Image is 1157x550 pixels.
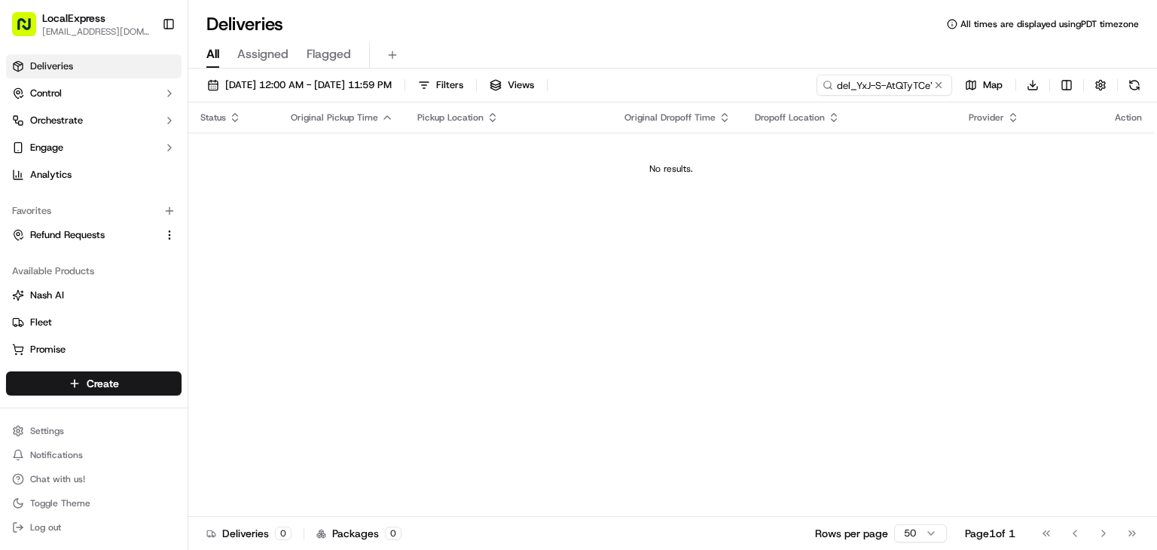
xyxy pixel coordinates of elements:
[6,371,182,396] button: Create
[6,445,182,466] button: Notifications
[42,11,105,26] button: LocalExpress
[237,45,288,63] span: Assigned
[12,228,157,242] a: Refund Requests
[6,259,182,283] div: Available Products
[206,45,219,63] span: All
[6,199,182,223] div: Favorites
[958,75,1009,96] button: Map
[30,497,90,509] span: Toggle Theme
[30,343,66,356] span: Promise
[30,228,105,242] span: Refund Requests
[815,526,888,541] p: Rows per page
[6,338,182,362] button: Promise
[30,473,85,485] span: Chat with us!
[417,112,484,124] span: Pickup Location
[508,78,534,92] span: Views
[87,376,119,391] span: Create
[42,26,150,38] button: [EMAIL_ADDRESS][DOMAIN_NAME]
[385,527,401,540] div: 0
[960,18,1139,30] span: All times are displayed using PDT timezone
[483,75,541,96] button: Views
[200,112,226,124] span: Status
[6,517,182,538] button: Log out
[206,526,292,541] div: Deliveries
[624,112,716,124] span: Original Dropoff Time
[30,114,83,127] span: Orchestrate
[30,87,62,100] span: Control
[1124,75,1145,96] button: Refresh
[12,343,176,356] a: Promise
[30,289,64,302] span: Nash AI
[12,316,176,329] a: Fleet
[316,526,401,541] div: Packages
[30,141,63,154] span: Engage
[969,112,1004,124] span: Provider
[307,45,351,63] span: Flagged
[30,521,61,533] span: Log out
[6,493,182,514] button: Toggle Theme
[6,81,182,105] button: Control
[275,527,292,540] div: 0
[6,163,182,187] a: Analytics
[6,310,182,335] button: Fleet
[30,60,73,73] span: Deliveries
[291,112,378,124] span: Original Pickup Time
[1115,112,1142,124] div: Action
[6,136,182,160] button: Engage
[6,6,156,42] button: LocalExpress[EMAIL_ADDRESS][DOMAIN_NAME]
[6,108,182,133] button: Orchestrate
[194,163,1148,175] div: No results.
[6,223,182,247] button: Refund Requests
[30,168,72,182] span: Analytics
[30,316,52,329] span: Fleet
[6,283,182,307] button: Nash AI
[200,75,398,96] button: [DATE] 12:00 AM - [DATE] 11:59 PM
[206,12,283,36] h1: Deliveries
[755,112,825,124] span: Dropoff Location
[6,420,182,442] button: Settings
[225,78,392,92] span: [DATE] 12:00 AM - [DATE] 11:59 PM
[983,78,1003,92] span: Map
[6,469,182,490] button: Chat with us!
[817,75,952,96] input: Type to search
[30,449,83,461] span: Notifications
[12,289,176,302] a: Nash AI
[411,75,470,96] button: Filters
[6,54,182,78] a: Deliveries
[436,78,463,92] span: Filters
[30,425,64,437] span: Settings
[965,526,1015,541] div: Page 1 of 1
